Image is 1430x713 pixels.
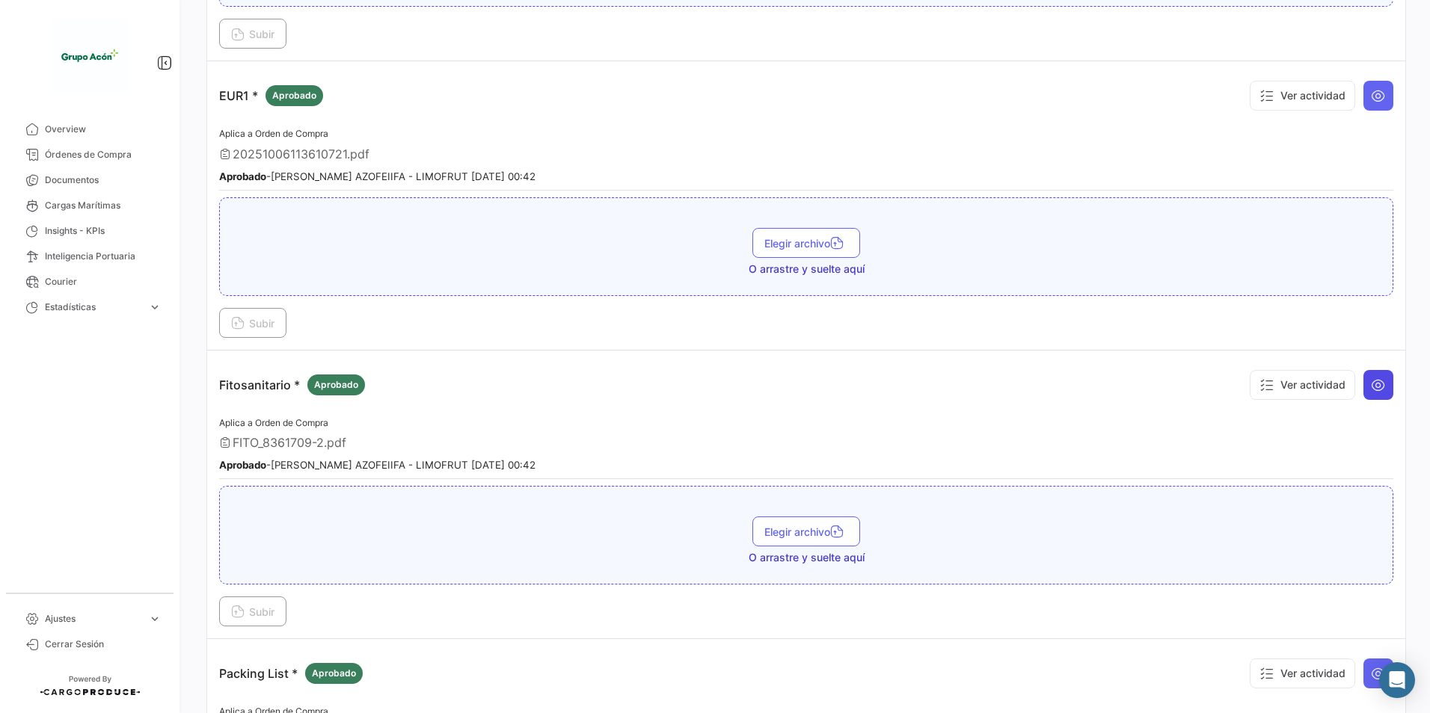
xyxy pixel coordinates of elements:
[272,89,316,102] span: Aprobado
[231,28,274,40] span: Subir
[749,550,865,565] span: O arrastre y suelte aquí
[1250,370,1355,400] button: Ver actividad
[219,459,536,471] small: - [PERSON_NAME] AZOFEIIFA - LIMOFRUT [DATE] 00:42
[45,148,162,161] span: Órdenes de Compra
[45,199,162,212] span: Cargas Marítimas
[1379,662,1415,698] div: Abrir Intercom Messenger
[12,117,168,142] a: Overview
[219,374,365,395] p: Fitosanitario *
[45,224,162,238] span: Insights - KPIs
[219,596,286,626] button: Subir
[314,378,358,392] span: Aprobado
[1250,658,1355,688] button: Ver actividad
[752,516,860,546] button: Elegir archivo
[752,228,860,258] button: Elegir archivo
[231,317,274,330] span: Subir
[749,262,865,277] span: O arrastre y suelte aquí
[219,128,328,139] span: Aplica a Orden de Compra
[12,269,168,294] a: Courier
[148,612,162,626] span: expand_more
[45,123,162,136] span: Overview
[45,250,162,263] span: Inteligencia Portuaria
[12,218,168,244] a: Insights - KPIs
[219,85,323,106] p: EUR1 *
[12,193,168,218] a: Cargas Marítimas
[45,275,162,288] span: Courier
[45,173,162,187] span: Documentos
[764,525,848,538] span: Elegir archivo
[219,417,328,428] span: Aplica a Orden de Compra
[1250,81,1355,111] button: Ver actividad
[219,19,286,49] button: Subir
[233,146,369,161] span: 20251006113610721.pdf
[764,237,848,250] span: Elegir archivo
[219,663,363,684] p: Packing List *
[312,667,356,680] span: Aprobado
[219,308,286,338] button: Subir
[231,605,274,618] span: Subir
[233,435,346,450] span: FITO_8361709-2.pdf
[148,300,162,314] span: expand_more
[12,142,168,167] a: Órdenes de Compra
[12,167,168,193] a: Documentos
[219,170,266,182] b: Aprobado
[219,170,536,182] small: - [PERSON_NAME] AZOFEIIFA - LIMOFRUT [DATE] 00:42
[45,300,142,314] span: Estadísticas
[219,459,266,471] b: Aprobado
[52,18,127,93] img: 1f3d66c5-6a2d-4a07-a58d-3a8e9bbc88ff.jpeg
[45,638,162,651] span: Cerrar Sesión
[45,612,142,626] span: Ajustes
[12,244,168,269] a: Inteligencia Portuaria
